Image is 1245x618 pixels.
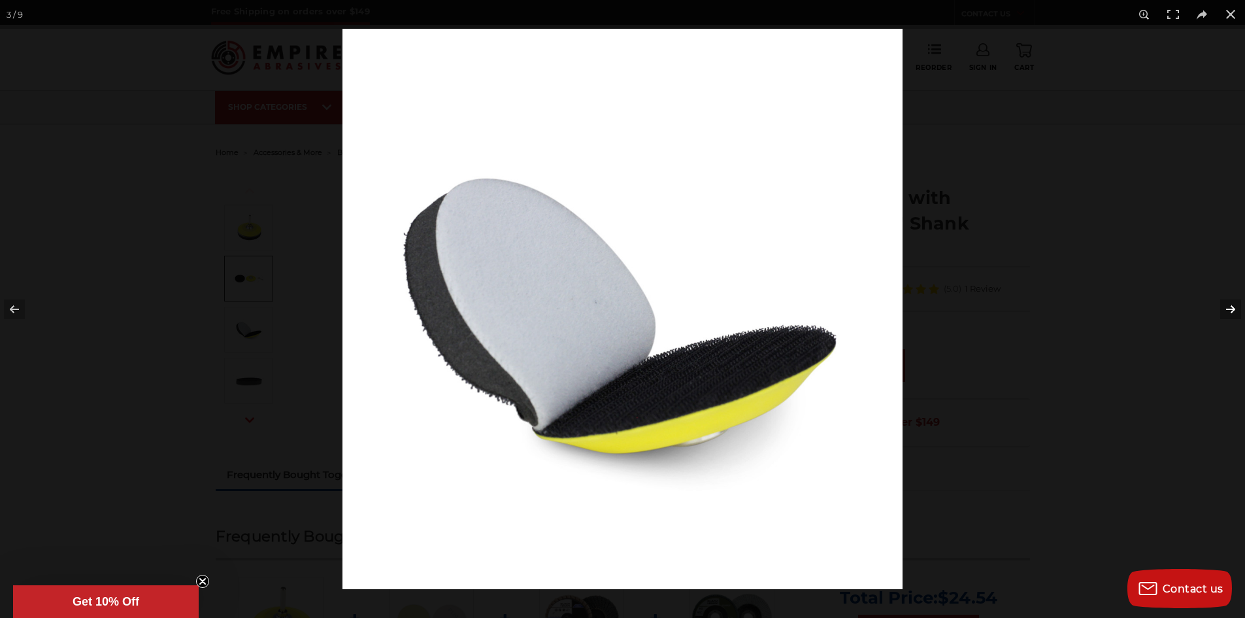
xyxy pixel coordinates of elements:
button: Close teaser [196,575,209,588]
button: Next (arrow right) [1199,277,1245,342]
span: Contact us [1163,583,1223,595]
img: hook-loop-fasteners-3-inch-backing-pad-foam__18933.1698951349.jpg [342,29,903,589]
span: Get 10% Off [73,595,139,608]
div: Get 10% OffClose teaser [13,585,199,618]
button: Contact us [1127,569,1232,608]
